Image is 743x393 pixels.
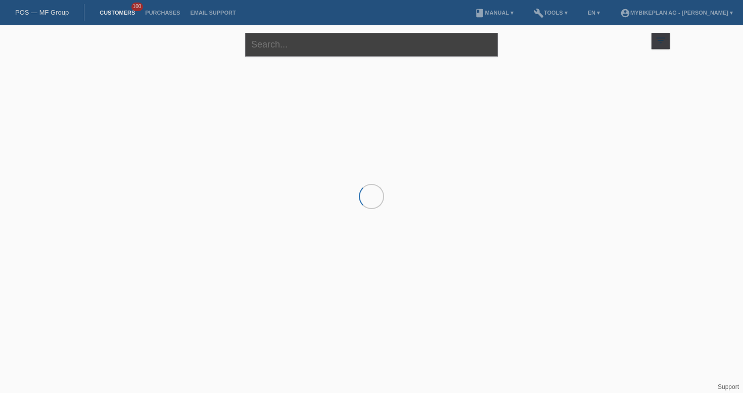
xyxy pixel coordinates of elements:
[185,10,241,16] a: Email Support
[470,10,519,16] a: bookManual ▾
[475,8,485,18] i: book
[583,10,605,16] a: EN ▾
[245,33,498,57] input: Search...
[655,35,666,46] i: filter_list
[95,10,140,16] a: Customers
[615,10,738,16] a: account_circleMybikeplan AG - [PERSON_NAME] ▾
[131,3,144,11] span: 100
[15,9,69,16] a: POS — MF Group
[534,8,544,18] i: build
[140,10,185,16] a: Purchases
[718,383,739,390] a: Support
[620,8,630,18] i: account_circle
[529,10,573,16] a: buildTools ▾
